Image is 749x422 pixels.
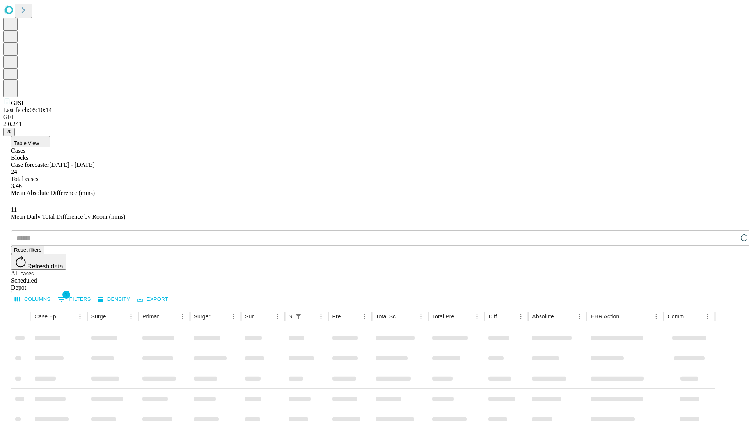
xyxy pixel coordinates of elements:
div: Comments [667,313,690,320]
span: [DATE] - [DATE] [49,161,94,168]
div: Difference [488,313,504,320]
span: Last fetch: 05:10:14 [3,107,52,113]
button: @ [3,128,15,136]
span: Reset filters [14,247,41,253]
button: Refresh data [11,254,66,270]
button: Density [96,293,132,306]
span: 3.46 [11,182,22,189]
div: Total Predicted Duration [432,313,460,320]
button: Sort [166,311,177,322]
div: Surgery Name [194,313,217,320]
button: Menu [651,311,662,322]
button: Menu [75,311,85,322]
div: EHR Action [591,313,619,320]
button: Menu [515,311,526,322]
button: Show filters [56,293,93,306]
span: 24 [11,168,17,175]
div: Total Scheduled Duration [376,313,404,320]
button: Menu [126,311,137,322]
span: Case forecaster [11,161,49,168]
div: Scheduled In Room Duration [289,313,292,320]
span: 11 [11,206,17,213]
button: Sort [115,311,126,322]
button: Menu [415,311,426,322]
button: Sort [348,311,359,322]
div: GEI [3,114,746,121]
button: Sort [405,311,415,322]
button: Reset filters [11,246,44,254]
button: Table View [11,136,50,147]
button: Export [135,293,170,306]
div: 2.0.241 [3,121,746,128]
button: Menu [316,311,327,322]
button: Sort [563,311,574,322]
div: 1 active filter [293,311,304,322]
button: Menu [177,311,188,322]
span: Mean Absolute Difference (mins) [11,190,95,196]
button: Menu [359,311,370,322]
button: Menu [272,311,283,322]
span: Refresh data [27,263,63,270]
button: Menu [574,311,585,322]
button: Menu [228,311,239,322]
span: GJSH [11,100,26,106]
span: 1 [62,291,70,299]
span: @ [6,129,12,135]
button: Sort [461,311,472,322]
button: Menu [702,311,713,322]
button: Sort [305,311,316,322]
div: Primary Service [142,313,165,320]
button: Menu [472,311,483,322]
button: Sort [217,311,228,322]
button: Show filters [293,311,304,322]
button: Select columns [13,293,53,306]
button: Sort [504,311,515,322]
div: Predicted In Room Duration [332,313,348,320]
div: Case Epic Id [35,313,63,320]
div: Surgery Date [245,313,260,320]
span: Table View [14,140,39,146]
button: Sort [691,311,702,322]
button: Sort [620,311,631,322]
button: Sort [261,311,272,322]
span: Mean Daily Total Difference by Room (mins) [11,213,125,220]
span: Total cases [11,175,38,182]
button: Sort [64,311,75,322]
div: Absolute Difference [532,313,562,320]
div: Surgeon Name [91,313,114,320]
